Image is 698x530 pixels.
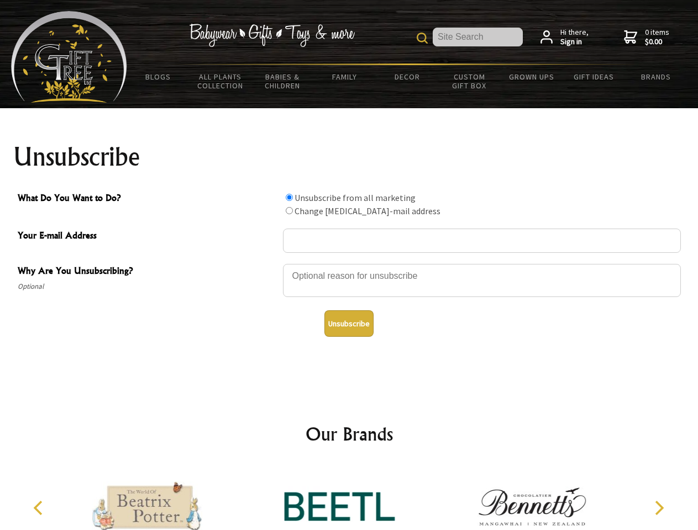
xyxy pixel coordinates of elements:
label: Unsubscribe from all marketing [295,192,416,203]
span: Your E-mail Address [18,229,277,245]
a: Decor [376,65,438,88]
span: Hi there, [560,28,589,47]
a: Hi there,Sign in [540,28,589,47]
a: Babies & Children [251,65,314,97]
a: Brands [625,65,687,88]
a: Gift Ideas [563,65,625,88]
strong: $0.00 [645,37,669,47]
button: Unsubscribe [324,310,374,337]
span: What Do You Want to Do? [18,191,277,207]
span: Why Are You Unsubscribing? [18,264,277,280]
h1: Unsubscribe [13,144,685,170]
input: What Do You Want to Do? [286,194,293,201]
button: Next [647,496,671,520]
img: Babyware - Gifts - Toys and more... [11,11,127,103]
strong: Sign in [560,37,589,47]
input: What Do You Want to Do? [286,207,293,214]
label: Change [MEDICAL_DATA]-mail address [295,205,440,216]
img: product search [417,33,428,44]
a: All Plants Collection [190,65,252,97]
h2: Our Brands [22,421,676,447]
input: Site Search [433,28,523,46]
button: Previous [28,496,52,520]
a: Grown Ups [500,65,563,88]
a: BLOGS [127,65,190,88]
a: 0 items$0.00 [624,28,669,47]
a: Custom Gift Box [438,65,501,97]
textarea: Why Are You Unsubscribing? [283,264,681,297]
input: Your E-mail Address [283,229,681,253]
a: Family [314,65,376,88]
span: 0 items [645,27,669,47]
img: Babywear - Gifts - Toys & more [189,24,355,47]
span: Optional [18,280,277,293]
